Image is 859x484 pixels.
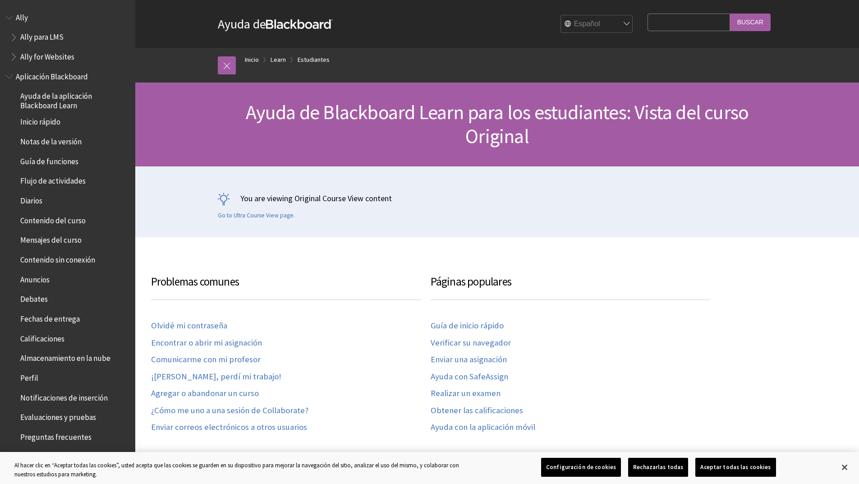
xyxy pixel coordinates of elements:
span: Calificaciones [20,331,64,343]
span: Ally para LMS [20,30,64,42]
span: Notas de la versión [20,134,82,146]
button: Rechazarlas todas [628,458,688,477]
span: Anuncios [20,272,50,284]
span: Guía de funciones [20,154,78,166]
button: Aceptar todas las cookies [695,458,776,477]
a: Estudiantes [298,54,330,65]
span: Ally [16,10,28,22]
span: Contenido del curso [20,213,86,225]
span: Mensajes del curso [20,233,82,245]
a: Olvidé mi contraseña [151,321,227,331]
div: Al hacer clic en “Aceptar todas las cookies”, usted acepta que las cookies se guarden en su dispo... [14,461,473,479]
a: Agregar o abandonar un curso [151,388,259,399]
span: Ayuda de Blackboard Learn para los estudiantes: Vista del curso Original [246,100,749,148]
a: Ayuda con la aplicación móvil [431,422,535,433]
a: Obtener las calificaciones [431,406,523,416]
span: Diarios [20,193,42,205]
a: Go to Ultra Course View page. [218,212,295,220]
span: Ally for Websites [20,49,74,61]
span: Flujo de actividades [20,174,86,186]
a: ¡[PERSON_NAME], perdí mi trabajo! [151,372,281,382]
span: Ayuda de la aplicación Blackboard Learn [20,89,129,110]
a: ¿Cómo me uno a una sesión de Collaborate? [151,406,308,416]
a: Comunicarme con mi profesor [151,355,261,365]
button: Cerrar [835,457,854,477]
p: You are viewing Original Course View content [218,193,777,204]
span: Aplicación Blackboard [16,69,88,81]
a: Ayuda deBlackboard [218,16,333,32]
button: Configuración de cookies [541,458,621,477]
a: Learn [271,54,286,65]
a: Guía de inicio rápido [431,321,504,331]
span: Notificaciones de inserción [20,390,108,402]
span: Perfil [20,370,38,383]
a: Encontrar o abrir mi asignación [151,338,262,348]
input: Buscar [730,14,771,31]
nav: Book outline for Anthology Ally Help [5,10,130,65]
h3: Páginas populares [431,273,710,300]
a: Realizar un examen [431,388,501,399]
span: Preguntas frecuentes [20,429,92,442]
span: Fechas de entrega [20,311,80,323]
span: Almacenamiento en la nube [20,351,110,363]
a: Verificar su navegador [431,338,511,348]
span: Accesibilidad [20,449,64,461]
h3: Problemas comunes [151,273,422,300]
span: Contenido sin conexión [20,252,95,264]
a: Ayuda con SafeAssign [431,372,508,382]
span: Inicio rápido [20,115,60,127]
a: Inicio [245,54,259,65]
a: Enviar correos electrónicos a otros usuarios [151,422,307,433]
select: Site Language Selector [561,15,633,33]
a: Enviar una asignación [431,355,507,365]
nav: Book outline for Blackboard App Help [5,69,130,484]
span: Evaluaciones y pruebas [20,410,96,422]
span: Debates [20,292,48,304]
strong: Blackboard [266,19,333,29]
